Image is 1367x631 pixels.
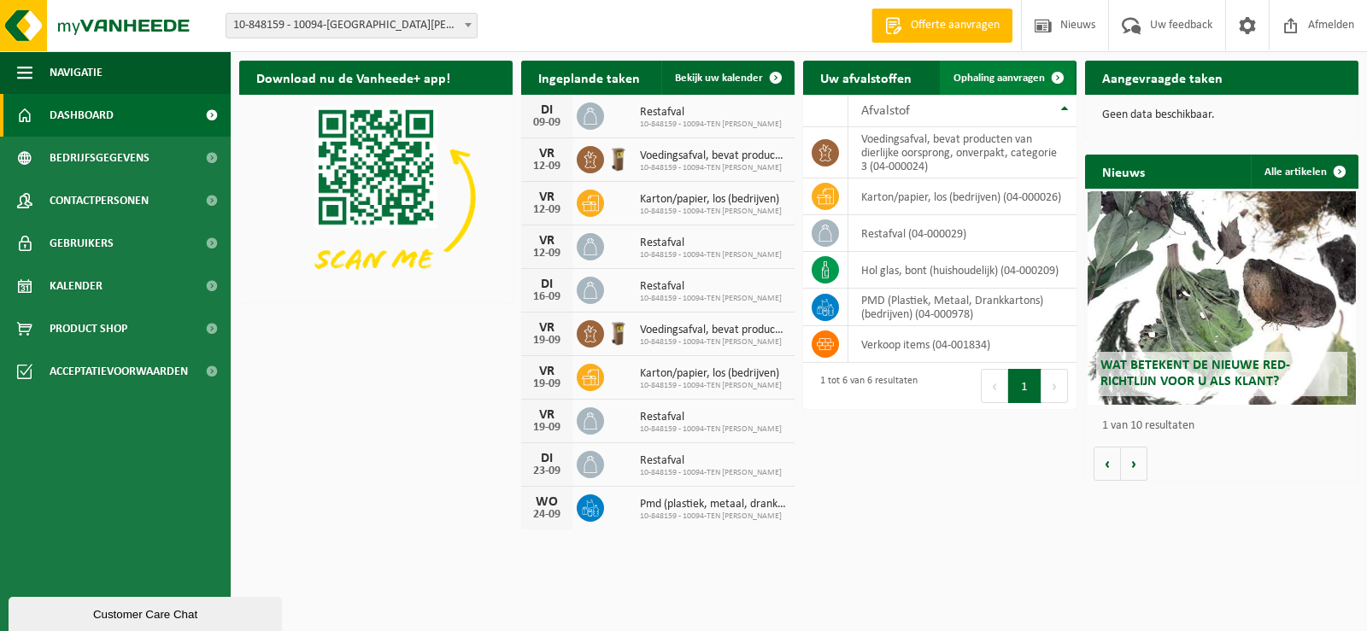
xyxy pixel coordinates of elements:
div: 12-09 [530,248,564,260]
button: Previous [981,369,1008,403]
td: karton/papier, los (bedrijven) (04-000026) [848,178,1077,215]
h2: Ingeplande taken [521,61,657,94]
button: 1 [1008,369,1041,403]
a: Offerte aanvragen [871,9,1012,43]
div: VR [530,408,564,422]
td: hol glas, bont (huishoudelijk) (04-000209) [848,252,1077,289]
h2: Uw afvalstoffen [803,61,929,94]
a: Bekijk uw kalender [661,61,793,95]
span: Acceptatievoorwaarden [50,350,188,393]
span: Bedrijfsgegevens [50,137,150,179]
span: Navigatie [50,51,103,94]
img: Download de VHEPlus App [239,95,513,300]
span: Afvalstof [861,104,910,118]
span: 10-848159 - 10094-TEN [PERSON_NAME] [640,337,786,348]
span: 10-848159 - 10094-TEN [PERSON_NAME] [640,207,782,217]
div: 24-09 [530,509,564,521]
span: Restafval [640,411,782,424]
a: Wat betekent de nieuwe RED-richtlijn voor u als klant? [1088,191,1356,405]
button: Next [1041,369,1068,403]
div: DI [530,103,564,117]
span: 10-848159 - 10094-TEN [PERSON_NAME] [640,250,782,260]
span: Bekijk uw kalender [675,73,763,84]
td: voedingsafval, bevat producten van dierlijke oorsprong, onverpakt, categorie 3 (04-000024) [848,127,1077,178]
div: 23-09 [530,465,564,477]
div: 16-09 [530,291,564,303]
td: PMD (Plastiek, Metaal, Drankkartons) (bedrijven) (04-000978) [848,289,1077,326]
span: Gebruikers [50,222,114,265]
span: Ophaling aanvragen [953,73,1045,84]
h2: Nieuws [1085,155,1162,188]
div: 19-09 [530,335,564,347]
div: 09-09 [530,117,564,129]
span: 10-848159 - 10094-TEN [PERSON_NAME] [640,120,782,130]
img: WB-0140-HPE-BN-01 [604,318,633,347]
div: 19-09 [530,378,564,390]
span: 10-848159 - 10094-TEN [PERSON_NAME] [640,381,782,391]
span: Restafval [640,106,782,120]
span: 10-848159 - 10094-TEN BERCH - ANTWERPEN [226,14,477,38]
h2: Download nu de Vanheede+ app! [239,61,467,94]
a: Alle artikelen [1251,155,1357,189]
span: Restafval [640,454,782,468]
span: 10-848159 - 10094-TEN [PERSON_NAME] [640,294,782,304]
span: Dashboard [50,94,114,137]
div: VR [530,365,564,378]
span: Restafval [640,237,782,250]
div: 19-09 [530,422,564,434]
img: WB-0140-HPE-BN-01 [604,143,633,172]
td: verkoop items (04-001834) [848,326,1077,363]
span: 10-848159 - 10094-TEN [PERSON_NAME] [640,163,786,173]
span: Kalender [50,265,103,307]
span: Voedingsafval, bevat producten van dierlijke oorsprong, onverpakt, categorie 3 [640,149,786,163]
p: 1 van 10 resultaten [1102,420,1350,432]
div: VR [530,147,564,161]
span: Karton/papier, los (bedrijven) [640,367,782,381]
h2: Aangevraagde taken [1085,61,1240,94]
span: Restafval [640,280,782,294]
button: Vorige [1094,447,1121,481]
span: Karton/papier, los (bedrijven) [640,193,782,207]
div: 1 tot 6 van 6 resultaten [812,367,918,405]
span: 10-848159 - 10094-TEN BERCH - ANTWERPEN [226,13,478,38]
div: DI [530,278,564,291]
span: Voedingsafval, bevat producten van dierlijke oorsprong, onverpakt, categorie 3 [640,324,786,337]
div: VR [530,234,564,248]
span: 10-848159 - 10094-TEN [PERSON_NAME] [640,511,786,522]
div: WO [530,495,564,509]
span: Pmd (plastiek, metaal, drankkartons) (bedrijven) [640,498,786,511]
div: VR [530,190,564,204]
span: Wat betekent de nieuwe RED-richtlijn voor u als klant? [1100,359,1290,389]
td: restafval (04-000029) [848,215,1077,252]
div: 12-09 [530,204,564,216]
span: Offerte aanvragen [906,17,1004,34]
a: Ophaling aanvragen [940,61,1075,95]
div: VR [530,321,564,335]
div: 12-09 [530,161,564,172]
p: Geen data beschikbaar. [1102,109,1341,121]
span: 10-848159 - 10094-TEN [PERSON_NAME] [640,424,782,435]
div: DI [530,452,564,465]
button: Volgende [1121,447,1147,481]
span: Contactpersonen [50,179,149,222]
span: Product Shop [50,307,127,350]
span: 10-848159 - 10094-TEN [PERSON_NAME] [640,468,782,478]
iframe: chat widget [9,593,285,631]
